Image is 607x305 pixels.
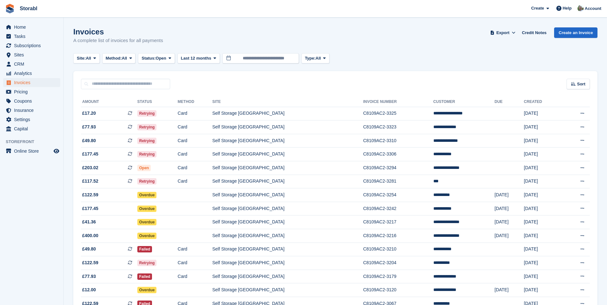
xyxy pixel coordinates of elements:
[524,215,562,229] td: [DATE]
[524,270,562,283] td: [DATE]
[524,243,562,256] td: [DATE]
[82,164,98,171] span: £203.02
[3,78,60,87] a: menu
[315,55,321,62] span: All
[178,256,213,270] td: Card
[363,97,433,107] th: Invoice Number
[138,53,175,64] button: Status: Open
[212,243,363,256] td: Self Storage [GEOGRAPHIC_DATA]
[77,55,86,62] span: Site:
[577,5,584,11] img: Peter Moxon
[363,161,433,175] td: C8109AC2-3294
[585,5,601,12] span: Account
[363,188,433,202] td: C8109AC2-3254
[137,124,157,130] span: Retrying
[363,243,433,256] td: C8109AC2-3210
[3,124,60,133] a: menu
[177,53,220,64] button: Last 12 months
[495,188,524,202] td: [DATE]
[554,27,597,38] a: Create an Invoice
[563,5,572,11] span: Help
[14,78,52,87] span: Invoices
[82,219,96,225] span: £41.36
[3,23,60,32] a: menu
[524,175,562,188] td: [DATE]
[3,106,60,115] a: menu
[178,243,213,256] td: Card
[363,256,433,270] td: C8109AC2-3204
[82,273,96,280] span: £77.93
[6,139,63,145] span: Storefront
[212,188,363,202] td: Self Storage [GEOGRAPHIC_DATA]
[495,202,524,215] td: [DATE]
[82,259,98,266] span: £122.59
[14,32,52,41] span: Tasks
[363,283,433,297] td: C8109AC2-3120
[178,161,213,175] td: Card
[212,161,363,175] td: Self Storage [GEOGRAPHIC_DATA]
[212,215,363,229] td: Self Storage [GEOGRAPHIC_DATA]
[137,97,178,107] th: Status
[495,215,524,229] td: [DATE]
[363,215,433,229] td: C8109AC2-3217
[14,60,52,69] span: CRM
[137,273,152,280] span: Failed
[363,120,433,134] td: C8109AC2-3323
[5,4,15,13] img: stora-icon-8386f47178a22dfd0bd8f6a31ec36ba5ce8667c1dd55bd0f319d3a0aa187defe.svg
[495,97,524,107] th: Due
[433,97,495,107] th: Customer
[82,178,98,185] span: £117.52
[53,147,60,155] a: Preview store
[301,53,329,64] button: Type: All
[524,120,562,134] td: [DATE]
[524,97,562,107] th: Created
[577,81,585,87] span: Sort
[137,192,157,198] span: Overdue
[212,107,363,120] td: Self Storage [GEOGRAPHIC_DATA]
[17,3,40,14] a: Storabl
[82,110,96,117] span: £17.20
[137,110,157,117] span: Retrying
[363,134,433,148] td: C8109AC2-3310
[495,229,524,243] td: [DATE]
[363,148,433,161] td: C8109AC2-3306
[14,50,52,59] span: Sites
[178,134,213,148] td: Card
[3,115,60,124] a: menu
[212,120,363,134] td: Self Storage [GEOGRAPHIC_DATA]
[137,178,157,185] span: Retrying
[3,50,60,59] a: menu
[489,27,517,38] button: Export
[137,151,157,157] span: Retrying
[181,55,211,62] span: Last 12 months
[3,32,60,41] a: menu
[524,283,562,297] td: [DATE]
[524,202,562,215] td: [DATE]
[524,256,562,270] td: [DATE]
[524,148,562,161] td: [DATE]
[178,97,213,107] th: Method
[178,120,213,134] td: Card
[156,55,166,62] span: Open
[3,69,60,78] a: menu
[82,205,98,212] span: £177.45
[137,246,152,252] span: Failed
[137,219,157,225] span: Overdue
[122,55,127,62] span: All
[212,148,363,161] td: Self Storage [GEOGRAPHIC_DATA]
[73,37,163,44] p: A complete list of invoices for all payments
[495,283,524,297] td: [DATE]
[82,232,98,239] span: £400.00
[137,233,157,239] span: Overdue
[82,192,98,198] span: £122.59
[86,55,91,62] span: All
[137,260,157,266] span: Retrying
[363,175,433,188] td: C8109AC2-3281
[14,69,52,78] span: Analytics
[212,97,363,107] th: Site
[531,5,544,11] span: Create
[82,246,96,252] span: £49.80
[524,134,562,148] td: [DATE]
[102,53,136,64] button: Method: All
[363,229,433,243] td: C8109AC2-3216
